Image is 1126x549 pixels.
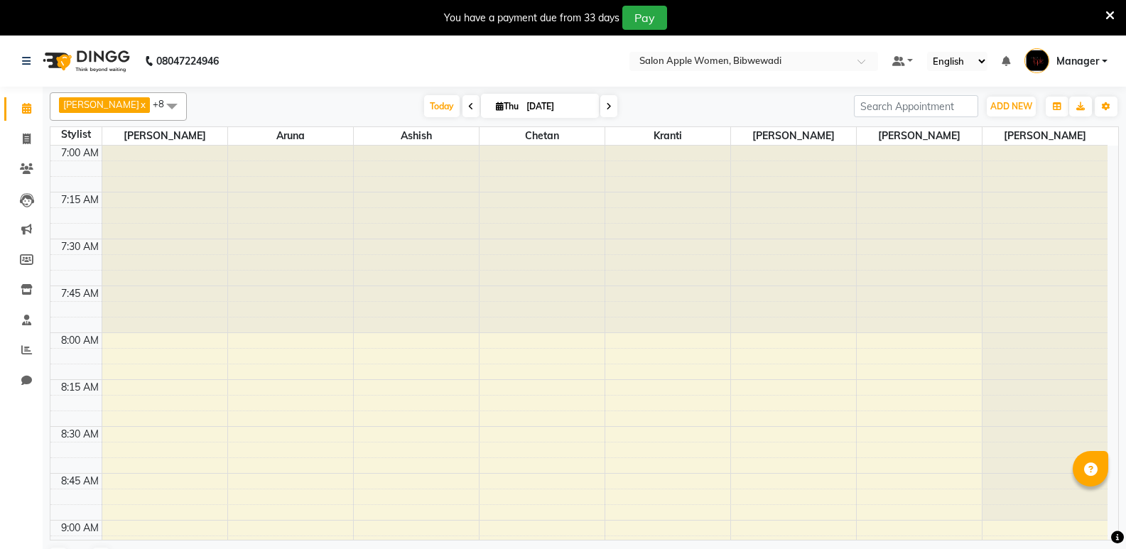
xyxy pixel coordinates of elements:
[50,127,102,142] div: Stylist
[354,127,479,145] span: Ashish
[1056,54,1099,69] span: Manager
[982,127,1108,145] span: [PERSON_NAME]
[58,474,102,489] div: 8:45 AM
[605,127,730,145] span: Kranti
[424,95,460,117] span: Today
[990,101,1032,112] span: ADD NEW
[63,99,139,110] span: [PERSON_NAME]
[1066,492,1112,535] iframe: chat widget
[58,239,102,254] div: 7:30 AM
[58,427,102,442] div: 8:30 AM
[492,101,522,112] span: Thu
[139,99,146,110] a: x
[622,6,667,30] button: Pay
[857,127,982,145] span: [PERSON_NAME]
[731,127,856,145] span: [PERSON_NAME]
[58,380,102,395] div: 8:15 AM
[854,95,978,117] input: Search Appointment
[1024,48,1049,73] img: Manager
[36,41,134,81] img: logo
[102,127,227,145] span: [PERSON_NAME]
[58,333,102,348] div: 8:00 AM
[480,127,605,145] span: Chetan
[522,96,593,117] input: 2025-09-04
[58,521,102,536] div: 9:00 AM
[228,127,353,145] span: Aruna
[987,97,1036,116] button: ADD NEW
[444,11,619,26] div: You have a payment due from 33 days
[58,286,102,301] div: 7:45 AM
[58,192,102,207] div: 7:15 AM
[156,41,219,81] b: 08047224946
[153,98,175,109] span: +8
[58,146,102,161] div: 7:00 AM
